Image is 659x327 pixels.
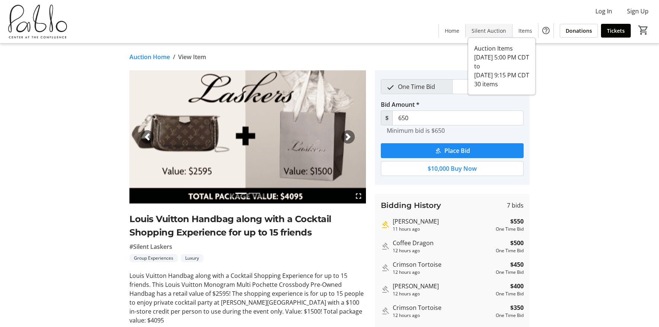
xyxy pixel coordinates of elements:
[381,110,393,125] span: $
[637,23,650,37] button: Cart
[381,285,390,294] mat-icon: Outbid
[627,7,649,16] span: Sign Up
[566,27,592,35] span: Donations
[393,269,493,276] div: 12 hours ago
[496,291,524,297] div: One Time Bid
[474,71,529,80] div: [DATE] 9:15 PM CDT
[381,307,390,315] mat-icon: Outbid
[129,70,366,203] img: Image
[354,192,363,201] mat-icon: fullscreen
[512,24,538,38] a: Items
[472,27,506,35] span: Silent Auction
[129,242,172,251] span: #Silent Laskers
[510,260,524,269] strong: $450
[393,303,493,312] div: Crimson Tortoise
[381,143,524,158] button: Place Bid
[607,27,625,35] span: Tickets
[393,282,493,291] div: [PERSON_NAME]
[381,220,390,229] mat-icon: Highest bid
[539,23,553,38] button: Help
[393,260,493,269] div: Crimson Tortoise
[393,217,493,226] div: [PERSON_NAME]
[393,238,493,247] div: Coffee Dragon
[589,5,618,17] button: Log In
[381,100,419,109] label: Bid Amount *
[387,127,445,134] tr-hint: Minimum bid is $650
[381,242,390,251] mat-icon: Outbid
[496,269,524,276] div: One Time Bid
[560,24,598,38] a: Donations
[129,254,178,262] tr-label-badge: Group Experiences
[496,226,524,233] div: One Time Bid
[518,27,532,35] span: Items
[496,312,524,319] div: One Time Bid
[445,27,459,35] span: Home
[173,52,175,61] span: /
[393,312,493,319] div: 12 hours ago
[129,271,366,325] p: Louis Vuitton Handbag along with a Cocktail Shopping Experience for up to 15 friends. This Louis ...
[439,24,465,38] a: Home
[510,303,524,312] strong: $350
[393,291,493,297] div: 12 hours ago
[381,200,441,211] h3: Bidding History
[129,52,170,61] a: Auction Home
[510,217,524,226] strong: $550
[510,282,524,291] strong: $400
[507,201,524,210] span: 7 bids
[444,146,470,155] span: Place Bid
[474,62,529,71] div: to
[466,24,512,38] a: Silent Auction
[428,164,477,173] span: $10,000 Buy Now
[393,80,440,94] span: One Time Bid
[510,238,524,247] strong: $500
[181,254,203,262] tr-label-badge: Luxury
[595,7,612,16] span: Log In
[4,3,71,40] img: Pablo Center's Logo
[474,80,529,89] div: 30 items
[621,5,655,17] button: Sign Up
[601,24,631,38] a: Tickets
[393,247,493,254] div: 12 hours ago
[474,53,529,62] div: [DATE] 5:00 PM CDT
[474,44,529,53] div: Auction Items
[393,226,493,233] div: 11 hours ago
[381,263,390,272] mat-icon: Outbid
[496,247,524,254] div: One Time Bid
[178,52,206,61] span: View Item
[381,161,524,176] button: $10,000 Buy Now
[129,212,366,239] h2: Louis Vuitton Handbag along with a Cocktail Shopping Experience for up to 15 friends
